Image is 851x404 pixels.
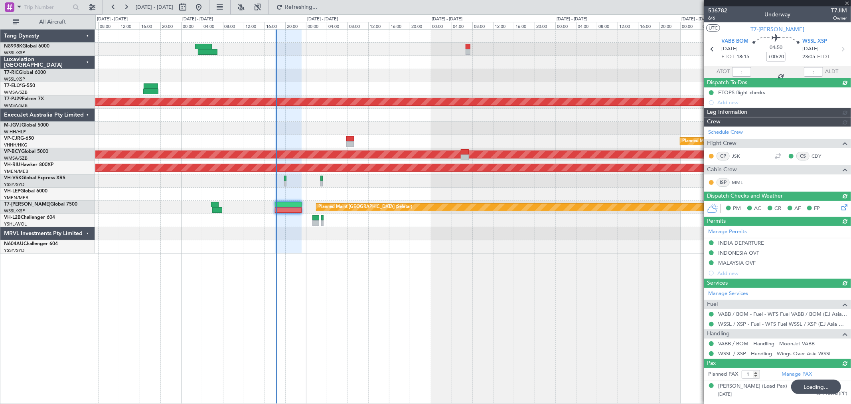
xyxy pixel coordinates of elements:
div: Underway [765,11,791,19]
div: 00:00 [181,22,202,29]
a: WMSA/SZB [4,103,28,109]
div: 08:00 [597,22,618,29]
a: VP-BCYGlobal 5000 [4,149,48,154]
div: 00:00 [306,22,327,29]
div: 20:00 [160,22,181,29]
a: WSSL/XSP [4,50,25,56]
div: 20:00 [535,22,555,29]
a: YSSY/SYD [4,248,24,253]
div: 08:00 [472,22,493,29]
a: T7-ELLYG-550 [4,83,35,88]
div: Loading... [791,380,841,394]
a: YMEN/MEB [4,195,28,201]
span: T7-[PERSON_NAME] [751,25,805,34]
span: Owner [831,15,847,22]
a: WIHH/HLP [4,129,26,135]
span: M-JGVJ [4,123,22,128]
div: 00:00 [680,22,701,29]
a: VH-L2BChallenger 604 [4,215,55,220]
div: 12:00 [119,22,140,29]
div: 16:00 [389,22,410,29]
a: T7-RICGlobal 6000 [4,70,46,75]
div: 04:00 [202,22,223,29]
div: 04:00 [452,22,472,29]
span: VH-L2B [4,215,21,220]
a: WSSL/XSP [4,76,25,82]
span: VP-BCY [4,149,21,154]
span: 23:05 [802,53,815,61]
span: VH-VSK [4,176,22,180]
a: YMEN/MEB [4,168,28,174]
a: WMSA/SZB [4,89,28,95]
div: 04:00 [701,22,722,29]
span: 536782 [708,6,727,15]
span: ATOT [717,68,730,76]
a: N604AUChallenger 604 [4,242,58,246]
a: VHHH/HKG [4,142,28,148]
div: [DATE] - [DATE] [97,16,128,23]
a: VH-LEPGlobal 6000 [4,189,47,194]
span: N8998K [4,44,22,49]
a: YSSY/SYD [4,182,24,188]
span: T7JIM [831,6,847,15]
span: VABB BOM [722,38,749,46]
span: All Aircraft [21,19,84,25]
input: Trip Number [24,1,70,13]
div: 00:00 [431,22,452,29]
span: VH-RIU [4,162,20,167]
span: VH-LEP [4,189,20,194]
span: 6/6 [708,15,727,22]
span: N604AU [4,242,24,246]
span: ETOT [722,53,735,61]
div: [DATE] - [DATE] [557,16,587,23]
span: WSSL XSP [802,38,827,46]
div: [DATE] - [DATE] [307,16,338,23]
a: WSSL/XSP [4,208,25,214]
div: 12:00 [493,22,514,29]
button: UTC [706,24,720,32]
span: [DATE] - [DATE] [136,4,173,11]
span: 04:50 [770,44,782,52]
div: 12:00 [368,22,389,29]
div: 08:00 [223,22,244,29]
a: T7-PJ29Falcon 7X [4,97,44,101]
div: 16:00 [639,22,659,29]
span: VP-CJR [4,136,20,141]
div: 20:00 [659,22,680,29]
button: All Aircraft [9,16,87,28]
span: ALDT [825,68,838,76]
div: 00:00 [555,22,576,29]
span: T7-RIC [4,70,19,75]
a: M-JGVJGlobal 5000 [4,123,49,128]
div: 08:00 [348,22,368,29]
a: N8998KGlobal 6000 [4,44,49,49]
span: [DATE] [722,45,738,53]
div: [DATE] - [DATE] [182,16,213,23]
span: 18:15 [737,53,750,61]
div: 04:00 [576,22,597,29]
span: T7-[PERSON_NAME] [4,202,50,207]
div: 20:00 [285,22,306,29]
a: YSHL/WOL [4,221,27,227]
span: Refreshing... [284,4,318,10]
div: 04:00 [327,22,348,29]
a: WMSA/SZB [4,155,28,161]
div: 20:00 [410,22,430,29]
div: Planned Maint [GEOGRAPHIC_DATA] (Seletar) [318,201,412,213]
div: 12:00 [618,22,638,29]
span: ELDT [817,53,830,61]
a: VP-CJRG-650 [4,136,34,141]
span: T7-ELLY [4,83,22,88]
div: Planned Maint [GEOGRAPHIC_DATA] ([GEOGRAPHIC_DATA] Intl) [682,135,815,147]
div: 16:00 [140,22,160,29]
div: 12:00 [244,22,265,29]
a: T7-[PERSON_NAME]Global 7500 [4,202,77,207]
div: 08:00 [98,22,119,29]
span: [DATE] [802,45,819,53]
a: VH-VSKGlobal Express XRS [4,176,65,180]
div: 16:00 [514,22,535,29]
div: [DATE] - [DATE] [681,16,712,23]
div: 16:00 [265,22,285,29]
span: T7-PJ29 [4,97,22,101]
button: Refreshing... [272,1,320,14]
